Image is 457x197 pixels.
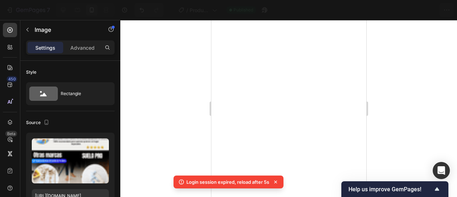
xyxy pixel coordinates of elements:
span: Save [389,7,401,13]
div: Beta [5,131,17,137]
p: 7 [47,6,50,14]
span: Published [233,7,253,13]
button: Show survey - Help us improve GemPages! [348,185,441,193]
div: Undo/Redo [135,3,164,17]
iframe: Design area [211,20,366,197]
p: Image [35,25,95,34]
button: Save [383,3,407,17]
button: Publish [410,3,440,17]
div: Rectangle [61,85,104,102]
div: Open Intercom Messenger [433,162,450,179]
span: Product Page - [DATE] 20:14:36 [190,6,209,14]
span: 1 product assigned [318,6,364,14]
div: Source [26,118,51,128]
p: Advanced [70,44,95,51]
div: Style [26,69,36,75]
span: Help us improve GemPages! [348,186,433,193]
p: Login session expired, reload after 5s [186,178,269,186]
button: 1 product assigned [312,3,380,17]
p: Settings [35,44,55,51]
span: / [186,6,188,14]
img: preview-image [32,138,109,183]
div: 450 [7,76,17,82]
div: Publish [416,6,433,14]
button: 7 [3,3,53,17]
